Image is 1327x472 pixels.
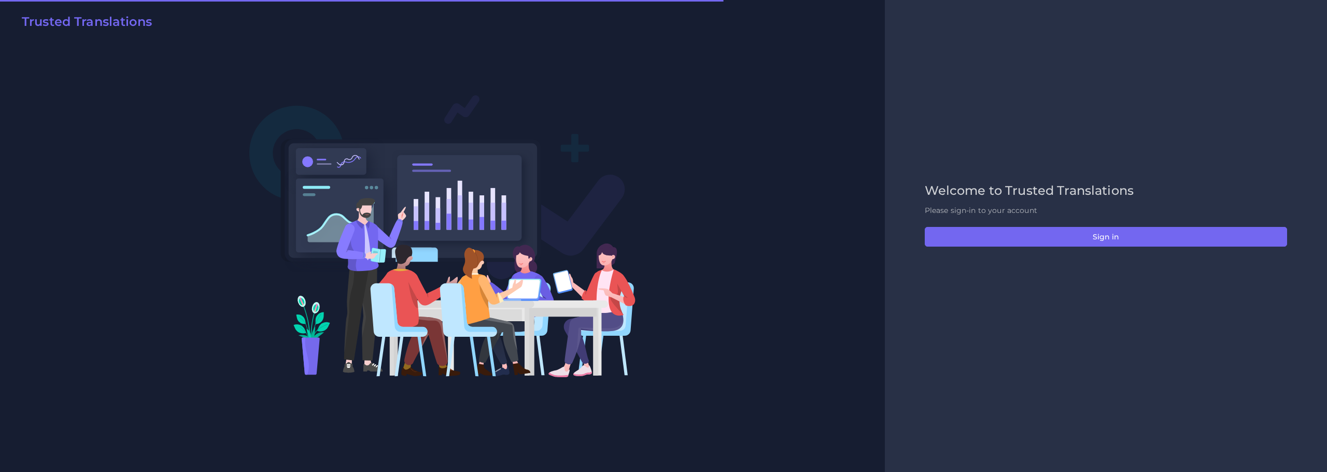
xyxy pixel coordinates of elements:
[925,205,1287,216] p: Please sign-in to your account
[15,15,152,33] a: Trusted Translations
[22,15,152,30] h2: Trusted Translations
[925,227,1287,247] button: Sign in
[925,183,1287,198] h2: Welcome to Trusted Translations
[249,94,636,378] img: Login V2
